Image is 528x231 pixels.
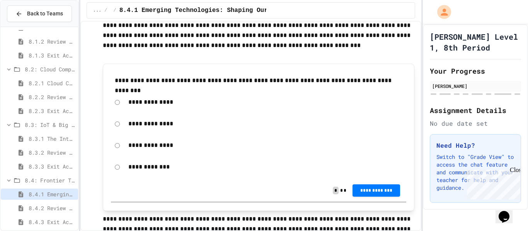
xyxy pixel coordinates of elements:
[29,37,75,46] span: 8.1.2 Review - Introduction to Artificial Intelligence
[29,162,75,170] span: 8.3.3 Exit Activity - IoT Data Detective Challenge
[29,190,75,198] span: 8.4.1 Emerging Technologies: Shaping Our Digital Future
[3,3,53,49] div: Chat with us now!Close
[29,93,75,101] span: 8.2.2 Review - Cloud Computing
[7,5,72,22] button: Back to Teams
[29,107,75,115] span: 8.2.3 Exit Activity - Cloud Service Detective
[430,119,521,128] div: No due date set
[430,31,521,53] h1: [PERSON_NAME] Level 1, 8th Period
[29,79,75,87] span: 8.2.1 Cloud Computing: Transforming the Digital World
[27,10,63,18] span: Back to Teams
[432,83,519,89] div: [PERSON_NAME]
[29,51,75,59] span: 8.1.3 Exit Activity - AI Detective
[464,167,520,199] iframe: chat widget
[93,7,102,13] span: ...
[104,7,107,13] span: /
[436,153,514,192] p: Switch to "Grade View" to access the chat feature and communicate with your teacher for help and ...
[429,3,453,21] div: My Account
[25,121,75,129] span: 8.3: IoT & Big Data
[25,65,75,73] span: 8.2: Cloud Computing
[119,6,324,15] span: 8.4.1 Emerging Technologies: Shaping Our Digital Future
[496,200,520,223] iframe: chat widget
[430,105,521,116] h2: Assignment Details
[436,141,514,150] h3: Need Help?
[29,148,75,157] span: 8.3.2 Review - The Internet of Things and Big Data
[430,66,521,76] h2: Your Progress
[29,218,75,226] span: 8.4.3 Exit Activity - Future Tech Challenge
[29,135,75,143] span: 8.3.1 The Internet of Things and Big Data: Our Connected Digital World
[25,176,75,184] span: 8.4: Frontier Tech Spotlight
[29,204,75,212] span: 8.4.2 Review - Emerging Technologies: Shaping Our Digital Future
[114,7,116,13] span: /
